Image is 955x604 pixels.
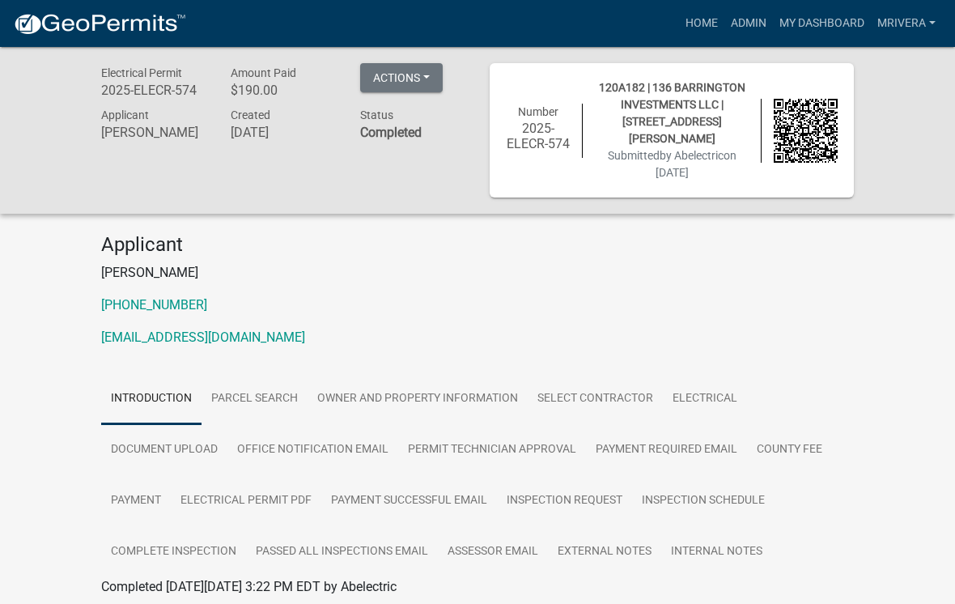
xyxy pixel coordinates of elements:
span: Amount Paid [231,66,296,79]
a: Assessor Email [438,526,548,578]
a: Introduction [101,373,202,425]
span: Created [231,108,270,121]
a: [PHONE_NUMBER] [101,297,207,313]
img: QR code [774,99,838,163]
span: Completed [DATE][DATE] 3:22 PM EDT by Abelectric [101,579,397,594]
a: [EMAIL_ADDRESS][DOMAIN_NAME] [101,330,305,345]
a: Parcel search [202,373,308,425]
h6: [PERSON_NAME] [101,125,206,140]
span: Electrical Permit [101,66,182,79]
a: Electrical [663,373,747,425]
a: Inspection Schedule [632,475,775,527]
a: Complete Inspection [101,526,246,578]
a: External Notes [548,526,661,578]
a: mrivera [871,8,942,39]
h6: 2025-ELECR-574 [506,121,570,151]
h4: Applicant [101,233,854,257]
a: Electrical Permit PDF [171,475,321,527]
p: [PERSON_NAME] [101,263,854,283]
span: Submitted on [DATE] [608,149,736,179]
a: Internal Notes [661,526,772,578]
a: Admin [724,8,773,39]
span: Applicant [101,108,149,121]
a: My Dashboard [773,8,871,39]
button: Actions [360,63,443,92]
a: Payment Required Email [586,424,747,476]
a: Document Upload [101,424,227,476]
a: County Fee [747,424,832,476]
a: Office Notification Email [227,424,398,476]
strong: Completed [360,125,422,140]
a: Owner and Property Information [308,373,528,425]
h6: [DATE] [231,125,336,140]
a: Select contractor [528,373,663,425]
a: Inspection Request [497,475,632,527]
span: 120A182 | 136 BARRINGTON INVESTMENTS LLC | [STREET_ADDRESS][PERSON_NAME] [599,81,745,145]
a: Permit Technician Approval [398,424,586,476]
a: Home [679,8,724,39]
span: by Abelectric [660,149,724,162]
a: Payment Successful Email [321,475,497,527]
h6: $190.00 [231,83,336,98]
h6: 2025-ELECR-574 [101,83,206,98]
span: Number [518,105,558,118]
a: Passed All Inspections Email [246,526,438,578]
a: Payment [101,475,171,527]
span: Status [360,108,393,121]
